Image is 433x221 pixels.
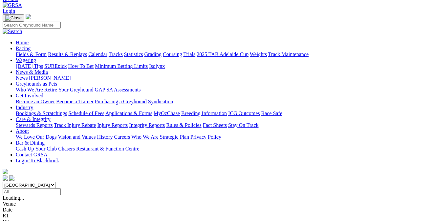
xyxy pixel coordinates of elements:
[16,63,43,69] a: [DATE] Tips
[16,99,430,105] div: Get Involved
[16,105,33,110] a: Industry
[68,110,104,116] a: Schedule of Fees
[144,51,162,57] a: Grading
[16,87,43,92] a: Who We Are
[16,110,67,116] a: Bookings & Scratchings
[95,87,141,92] a: GAP SA Assessments
[261,110,282,116] a: Race Safe
[16,51,430,57] div: Racing
[16,75,430,81] div: News & Media
[95,99,147,104] a: Purchasing a Greyhound
[5,15,22,21] img: Close
[16,158,59,163] a: Login To Blackbook
[3,201,430,207] div: Venue
[3,169,8,174] img: logo-grsa-white.png
[109,51,123,57] a: Tracks
[197,51,249,57] a: 2025 TAB Adelaide Cup
[149,63,165,69] a: Isolynx
[183,51,195,57] a: Trials
[203,122,227,128] a: Fact Sheets
[228,110,260,116] a: ICG Outcomes
[88,51,107,57] a: Calendar
[3,207,430,213] div: Date
[160,134,189,140] a: Strategic Plan
[166,122,202,128] a: Rules & Policies
[16,69,48,75] a: News & Media
[16,134,430,140] div: About
[16,93,43,98] a: Get Involved
[16,140,45,146] a: Bar & Dining
[16,40,29,45] a: Home
[44,63,67,69] a: SUREpick
[56,99,94,104] a: Become a Trainer
[3,188,61,195] input: Select date
[228,122,258,128] a: Stay On Track
[3,195,24,201] span: Loading...
[58,134,96,140] a: Vision and Values
[105,110,152,116] a: Applications & Forms
[124,51,143,57] a: Statistics
[97,134,113,140] a: History
[16,57,36,63] a: Wagering
[3,175,8,181] img: facebook.svg
[26,14,31,19] img: logo-grsa-white.png
[154,110,180,116] a: MyOzChase
[16,122,53,128] a: Stewards Reports
[16,122,430,128] div: Care & Integrity
[16,46,31,51] a: Racing
[48,51,87,57] a: Results & Replays
[3,213,430,219] div: R1
[16,146,430,152] div: Bar & Dining
[16,146,57,151] a: Cash Up Your Club
[250,51,267,57] a: Weights
[16,116,51,122] a: Care & Integrity
[16,87,430,93] div: Greyhounds as Pets
[97,122,128,128] a: Injury Reports
[129,122,165,128] a: Integrity Reports
[16,99,55,104] a: Become an Owner
[268,51,309,57] a: Track Maintenance
[68,63,94,69] a: How To Bet
[3,8,15,14] a: Login
[44,87,94,92] a: Retire Your Greyhound
[148,99,173,104] a: Syndication
[16,128,29,134] a: About
[163,51,182,57] a: Coursing
[3,14,24,22] button: Toggle navigation
[54,122,96,128] a: Track Injury Rebate
[16,152,47,157] a: Contact GRSA
[95,63,148,69] a: Minimum Betting Limits
[16,81,57,87] a: Greyhounds as Pets
[16,110,430,116] div: Industry
[16,51,47,57] a: Fields & Form
[190,134,221,140] a: Privacy Policy
[16,134,56,140] a: We Love Our Dogs
[9,175,14,181] img: twitter.svg
[131,134,159,140] a: Who We Are
[3,22,61,29] input: Search
[29,75,71,81] a: [PERSON_NAME]
[3,29,22,34] img: Search
[16,75,28,81] a: News
[16,63,430,69] div: Wagering
[58,146,139,151] a: Chasers Restaurant & Function Centre
[3,2,22,8] img: GRSA
[181,110,227,116] a: Breeding Information
[114,134,130,140] a: Careers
